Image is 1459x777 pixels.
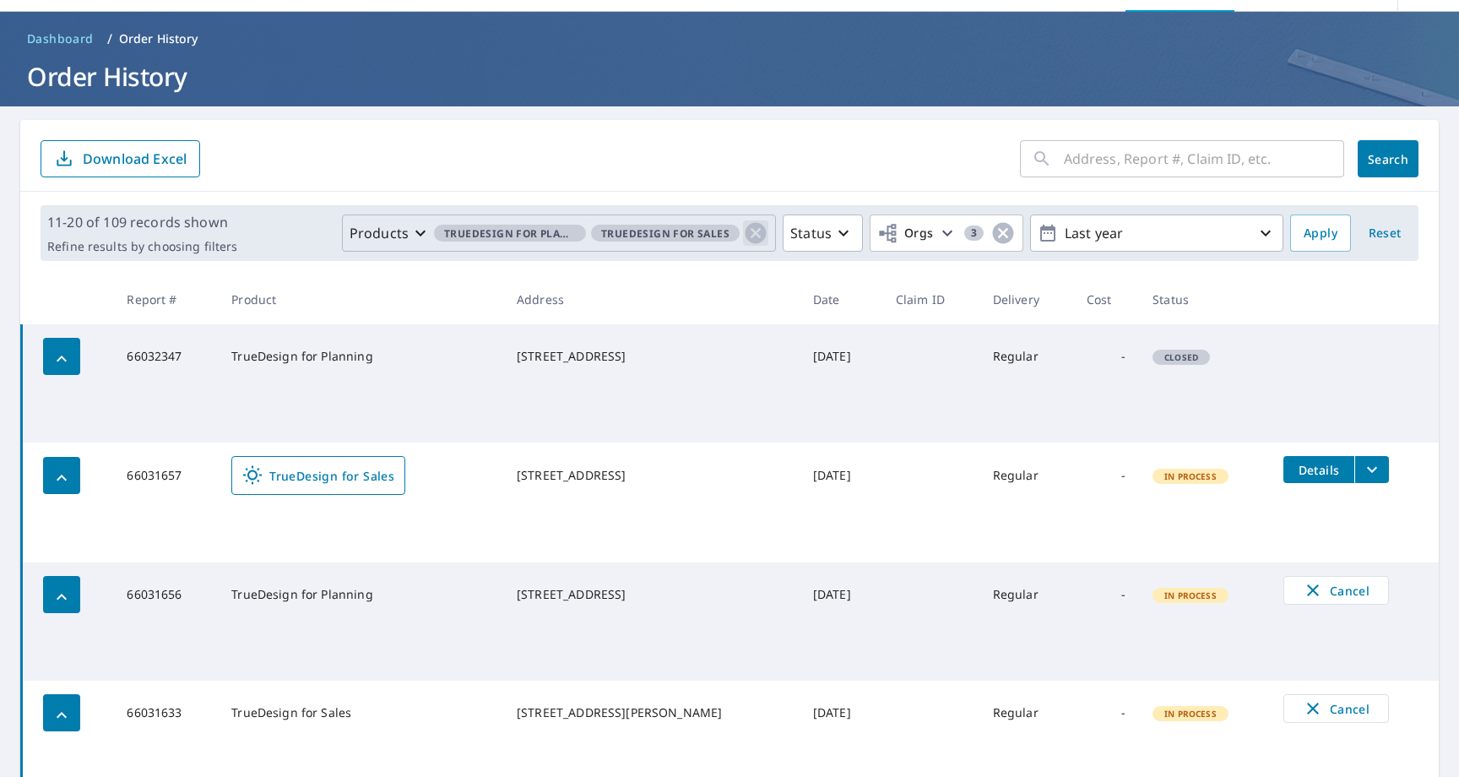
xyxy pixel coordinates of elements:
td: Regular [979,681,1073,745]
td: TrueDesign for Planning [218,562,503,627]
span: Closed [1154,351,1208,363]
td: 66031657 [113,443,218,508]
button: ProductsTrueDesign for PlanningTrueDesign for Sales [342,215,776,252]
button: Apply [1290,215,1351,252]
span: TrueDesign for Planning [434,225,586,242]
span: Search [1371,151,1405,167]
th: Report # [113,274,218,324]
td: 66031656 [113,562,218,627]
span: Cancel [1301,698,1371,719]
td: TrueDesign for Sales [218,681,503,745]
button: filesDropdownBtn-66031657 [1354,456,1389,483]
button: Download Excel [41,140,200,177]
button: Search [1358,140,1418,177]
button: Orgs3 [870,215,1023,252]
span: TrueDesign for Sales [591,225,740,242]
th: Status [1139,274,1270,324]
th: Date [800,274,882,324]
a: Dashboard [20,25,100,52]
th: Cost [1073,274,1139,324]
button: Cancel [1283,694,1389,723]
td: - [1073,443,1139,508]
span: Dashboard [27,30,94,47]
p: Order History [119,30,198,47]
button: Reset [1358,215,1412,252]
td: Regular [979,324,1073,388]
a: TrueDesign for Sales [231,456,405,495]
nav: breadcrumb [20,25,1439,52]
h1: Order History [20,59,1439,94]
p: Refine results by choosing filters [47,239,237,254]
td: Regular [979,562,1073,627]
button: Status [783,215,863,252]
button: detailsBtn-66031657 [1283,456,1354,483]
span: Reset [1364,223,1405,244]
input: Address, Report #, Claim ID, etc. [1064,135,1344,182]
span: TrueDesign for Sales [242,465,394,486]
th: Product [218,274,503,324]
span: Cancel [1301,580,1371,600]
td: - [1073,324,1139,388]
span: In Process [1154,470,1227,482]
th: Delivery [979,274,1073,324]
td: [DATE] [800,324,882,388]
td: 66032347 [113,324,218,388]
td: [DATE] [800,443,882,508]
li: / [107,29,112,49]
td: [DATE] [800,562,882,627]
td: - [1073,562,1139,627]
button: Last year [1030,215,1283,252]
span: Details [1294,462,1344,478]
div: [STREET_ADDRESS] [517,586,786,603]
th: Claim ID [882,274,979,324]
p: 11-20 of 109 records shown [47,212,237,232]
p: Download Excel [83,149,187,168]
th: Address [503,274,800,324]
span: Apply [1304,223,1337,244]
td: [DATE] [800,681,882,745]
p: Status [790,223,832,243]
span: In Process [1154,590,1227,601]
td: TrueDesign for Planning [218,324,503,388]
div: [STREET_ADDRESS] [517,348,786,365]
p: Products [350,223,409,243]
td: - [1073,681,1139,745]
div: [STREET_ADDRESS] [517,467,786,484]
td: Regular [979,443,1073,508]
button: Cancel [1283,576,1389,605]
p: Last year [1058,219,1256,248]
span: In Process [1154,708,1227,720]
span: Orgs [877,223,934,244]
div: [STREET_ADDRESS][PERSON_NAME] [517,704,786,721]
td: 66031633 [113,681,218,745]
span: 3 [964,227,984,239]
